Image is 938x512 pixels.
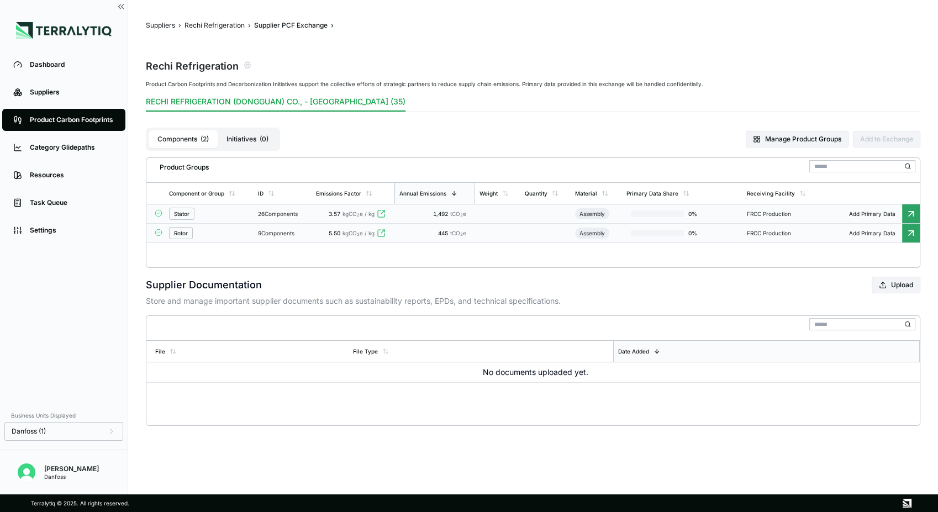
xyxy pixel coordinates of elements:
div: FRCC Production [747,210,800,217]
div: Date Added [618,348,649,355]
div: 9 Components [258,230,307,236]
span: › [178,21,181,30]
img: Jean-Baptiste Vinot [18,463,35,481]
span: › [331,21,334,30]
span: Danfoss (1) [12,427,46,436]
div: [PERSON_NAME] [44,465,99,473]
sub: 2 [460,213,463,218]
button: Manage Product Groups [746,131,849,147]
p: Store and manage important supplier documents such as sustainability reports, EPDs, and technical... [146,295,920,307]
span: kgCO e / kg [342,230,375,236]
button: Components(2) [149,130,218,148]
div: Annual Emissions [399,190,446,197]
div: Settings [30,226,114,235]
button: Initiatives(0) [218,130,277,148]
div: Receiving Facility [747,190,795,197]
button: Suppliers [146,21,175,30]
div: Component or Group [169,190,224,197]
button: Upload [872,277,920,293]
span: tCO e [450,210,466,217]
div: Product Carbon Footprints [30,115,114,124]
span: Add Primary Data [842,210,902,217]
button: RECHI REFRIGERATION (DONGGUAN) CO., - [GEOGRAPHIC_DATA] (35) [146,96,405,112]
div: Dashboard [30,60,114,69]
span: tCO e [450,230,466,236]
span: 0 % [684,210,719,217]
span: 0 % [684,230,719,236]
div: Rechi Refrigeration [146,57,239,73]
div: Danfoss [44,473,99,480]
div: Product Groups [151,159,209,172]
div: Quantity [525,190,547,197]
span: › [248,21,251,30]
div: File Type [353,348,378,355]
span: 5.50 [329,230,340,236]
span: ( 0 ) [260,135,268,144]
div: Resources [30,171,114,180]
button: Supplier PCF Exchange [254,21,328,30]
div: Primary Data Share [626,190,678,197]
img: Logo [16,22,112,39]
span: 1,492 [433,210,450,217]
div: Rotor [174,230,188,236]
div: Suppliers [30,88,114,97]
div: Assembly [579,210,605,217]
div: FRCC Production [747,230,800,236]
sub: 2 [460,232,463,237]
div: ID [258,190,264,197]
span: 445 [438,230,450,236]
span: 3.57 [329,210,340,217]
span: Add Primary Data [842,230,902,236]
div: Task Queue [30,198,114,207]
div: Product Carbon Footprints and Decarbonization Initiatives support the collective efforts of strat... [146,81,920,87]
div: Emissions Factor [316,190,361,197]
div: Material [575,190,597,197]
sub: 2 [357,213,360,218]
div: Category Glidepaths [30,143,114,152]
button: Rechi Refrigeration [185,21,245,30]
span: ( 2 ) [201,135,209,144]
sub: 2 [357,232,360,237]
div: Stator [174,210,189,217]
div: Weight [479,190,498,197]
div: File [155,348,165,355]
div: Business Units Displayed [4,409,123,422]
div: Assembly [579,230,605,236]
h2: Supplier Documentation [146,277,262,293]
div: 26 Components [258,210,307,217]
button: Open user button [13,459,40,485]
span: kgCO e / kg [342,210,375,217]
td: No documents uploaded yet. [146,362,920,383]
